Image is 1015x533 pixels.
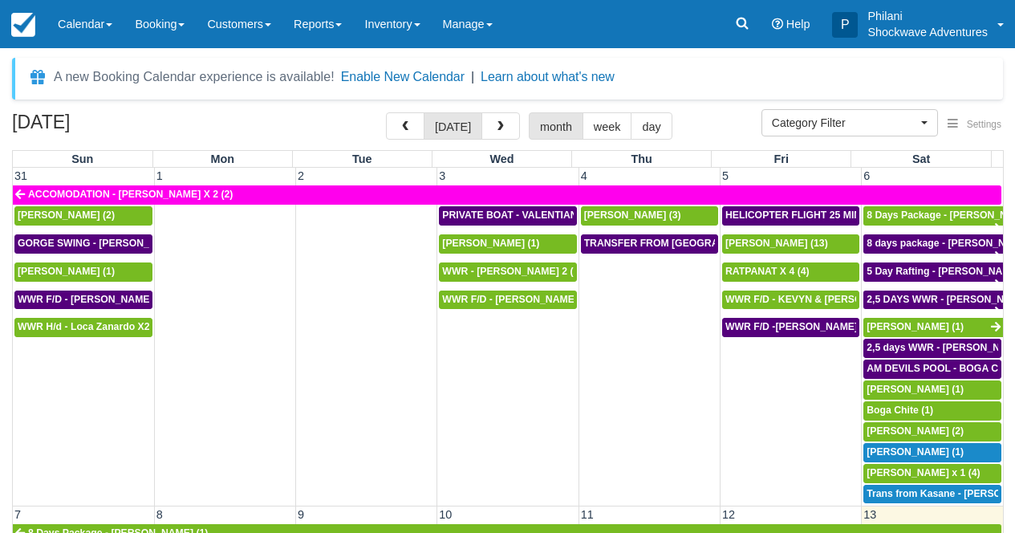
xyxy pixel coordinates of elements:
[437,169,447,182] span: 3
[14,291,152,310] a: WWR F/D - [PERSON_NAME] X 1 (1)
[863,443,1001,462] a: [PERSON_NAME] (1)
[584,238,969,249] span: TRANSFER FROM [GEOGRAPHIC_DATA] TO VIC FALLS - [PERSON_NAME] X 1 (1)
[772,115,917,131] span: Category Filter
[583,112,632,140] button: week
[867,425,964,437] span: [PERSON_NAME] (2)
[912,153,930,165] span: Sat
[863,339,1001,358] a: 2,5 days WWR - [PERSON_NAME] X2 (2)
[439,206,576,226] a: PRIVATE BOAT - VALENTIAN [PERSON_NAME] X 4 (4)
[863,262,1003,282] a: 5 Day Rafting - [PERSON_NAME] X1 (1)
[296,169,306,182] span: 2
[774,153,789,165] span: Fri
[863,234,1003,254] a: 8 days package - [PERSON_NAME] X1 (1)
[581,206,718,226] a: [PERSON_NAME] (3)
[867,405,933,416] span: Boga Chite (1)
[442,294,606,305] span: WWR F/D - [PERSON_NAME] x3 (3)
[867,384,964,395] span: [PERSON_NAME] (1)
[725,294,930,305] span: WWR F/D - KEVYN & [PERSON_NAME] 2 (2)
[18,238,213,249] span: GORGE SWING - [PERSON_NAME] X 2 (2)
[155,508,164,521] span: 8
[938,113,1011,136] button: Settings
[581,234,718,254] a: TRANSFER FROM [GEOGRAPHIC_DATA] TO VIC FALLS - [PERSON_NAME] X 1 (1)
[442,210,694,221] span: PRIVATE BOAT - VALENTIAN [PERSON_NAME] X 4 (4)
[210,153,234,165] span: Mon
[18,321,164,332] span: WWR H/d - Loca Zanardo X2 (2)
[725,321,901,332] span: WWR F/D -[PERSON_NAME] X 15 (15)
[54,67,335,87] div: A new Booking Calendar experience is available!
[579,169,589,182] span: 4
[18,294,185,305] span: WWR F/D - [PERSON_NAME] X 1 (1)
[862,508,878,521] span: 13
[722,262,859,282] a: RATPANAT X 4 (4)
[863,206,1003,226] a: 8 Days Package - [PERSON_NAME] (1)
[725,238,828,249] span: [PERSON_NAME] (13)
[967,119,1001,130] span: Settings
[722,291,859,310] a: WWR F/D - KEVYN & [PERSON_NAME] 2 (2)
[761,109,938,136] button: Category Filter
[14,234,152,254] a: GORGE SWING - [PERSON_NAME] X 2 (2)
[18,266,115,277] span: [PERSON_NAME] (1)
[424,112,482,140] button: [DATE]
[863,401,1001,421] a: Boga Chite (1)
[631,112,672,140] button: day
[439,234,576,254] a: [PERSON_NAME] (1)
[296,508,306,521] span: 9
[529,112,583,140] button: month
[18,210,115,221] span: [PERSON_NAME] (2)
[722,234,859,254] a: [PERSON_NAME] (13)
[862,169,871,182] span: 6
[725,210,985,221] span: HELICOPTER FLIGHT 25 MINS- [PERSON_NAME] X1 (1)
[863,360,1001,379] a: AM DEVILS POOL - BOGA CHITE X 1 (1)
[867,24,988,40] p: Shockwave Adventures
[437,508,453,521] span: 10
[442,238,539,249] span: [PERSON_NAME] (1)
[439,291,576,310] a: WWR F/D - [PERSON_NAME] x3 (3)
[13,185,1001,205] a: ACCOMODATION - [PERSON_NAME] X 2 (2)
[71,153,93,165] span: Sun
[481,70,615,83] a: Learn about what's new
[863,291,1003,310] a: 2,5 DAYS WWR - [PERSON_NAME] X1 (1)
[579,508,595,521] span: 11
[13,169,29,182] span: 31
[11,13,35,37] img: checkfront-main-nav-mini-logo.png
[471,70,474,83] span: |
[863,380,1001,400] a: [PERSON_NAME] (1)
[863,485,1001,504] a: Trans from Kasane - [PERSON_NAME] X4 (4)
[721,508,737,521] span: 12
[863,464,1001,483] a: [PERSON_NAME] x 1 (4)
[442,266,582,277] span: WWR - [PERSON_NAME] 2 (2)
[12,112,215,142] h2: [DATE]
[863,422,1001,441] a: [PERSON_NAME] (2)
[725,266,810,277] span: RATPANAT X 4 (4)
[863,318,1003,337] a: [PERSON_NAME] (1)
[867,467,980,478] span: [PERSON_NAME] x 1 (4)
[786,18,810,31] span: Help
[489,153,514,165] span: Wed
[721,169,730,182] span: 5
[772,18,783,30] i: Help
[722,318,859,337] a: WWR F/D -[PERSON_NAME] X 15 (15)
[14,206,152,226] a: [PERSON_NAME] (2)
[155,169,164,182] span: 1
[832,12,858,38] div: P
[439,262,576,282] a: WWR - [PERSON_NAME] 2 (2)
[14,262,152,282] a: [PERSON_NAME] (1)
[14,318,152,337] a: WWR H/d - Loca Zanardo X2 (2)
[352,153,372,165] span: Tue
[867,8,988,24] p: Philani
[584,210,681,221] span: [PERSON_NAME] (3)
[631,153,652,165] span: Thu
[867,321,964,332] span: [PERSON_NAME] (1)
[341,69,465,85] button: Enable New Calendar
[867,446,964,458] span: [PERSON_NAME] (1)
[722,206,859,226] a: HELICOPTER FLIGHT 25 MINS- [PERSON_NAME] X1 (1)
[13,508,22,521] span: 7
[28,189,233,200] span: ACCOMODATION - [PERSON_NAME] X 2 (2)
